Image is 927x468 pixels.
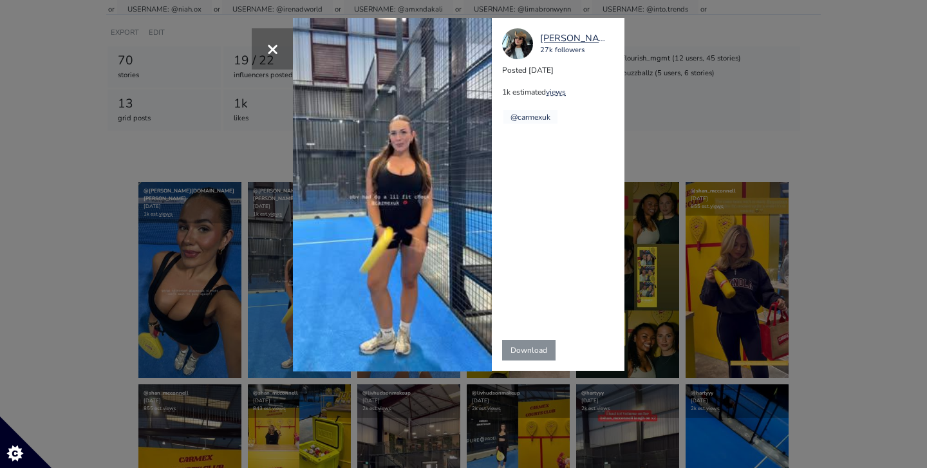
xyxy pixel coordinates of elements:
p: 1k estimated [502,86,624,98]
video: Your browser does not support HTML5 video. [293,18,492,371]
button: Close [252,28,293,70]
p: Posted [DATE] [502,64,624,76]
span: × [267,35,279,62]
a: @carmexuk [510,112,550,122]
img: 176521963.jpg [502,28,533,59]
a: views [546,87,566,97]
a: [PERSON_NAME][DOMAIN_NAME][PERSON_NAME] [540,32,612,46]
div: 27k followers [540,45,612,56]
a: Download [502,340,556,360]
